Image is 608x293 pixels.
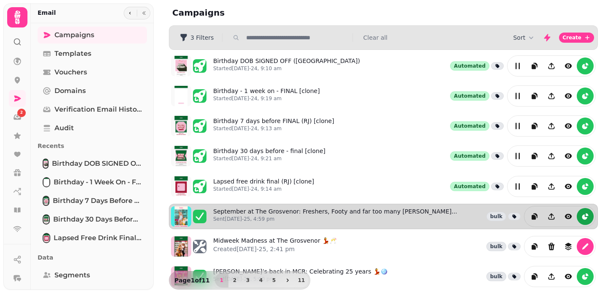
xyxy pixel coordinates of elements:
button: 5 [267,273,281,288]
button: 11 [295,273,308,288]
button: reports [577,118,594,134]
a: Lapsed free drink final (RJ) [clone]Lapsed free drink final (RJ) [clone] [38,230,147,246]
a: Birthday 30 days before - final [clone]Birthday 30 days before - final [clone] [38,211,147,228]
span: 2 [231,278,238,283]
button: 4 [254,273,268,288]
button: Delete [543,238,560,255]
button: edit [509,148,526,164]
p: Started [DATE]-24, 9:14 am [213,186,314,192]
img: aHR0cHM6Ly9zdGFtcGVkZS1zZXJ2aWNlLXByb2QtdGVtcGxhdGUtcHJldmlld3MuczMuZXUtd2VzdC0xLmFtYXpvbmF3cy5jb... [171,266,191,287]
button: duplicate [526,208,543,225]
img: aHR0cHM6Ly9zdGFtcGVkZS1zZXJ2aWNlLXByb2QtdGVtcGxhdGUtcHJldmlld3MuczMuZXUtd2VzdC0xLmFtYXpvbmF3cy5jb... [171,56,191,76]
div: bulk [486,272,506,281]
button: Share campaign preview [543,268,560,285]
button: edit [509,58,526,74]
a: Domains [38,82,147,99]
span: Birthday - 1 week on - FINAL [clone] [54,177,142,187]
a: Birthday 30 days before - final [clone]Started[DATE]-24, 9:21 am [213,147,326,165]
button: reports [577,268,594,285]
span: 2 [20,110,23,116]
a: Campaigns [38,27,147,44]
nav: Pagination [215,273,308,288]
button: view [560,148,577,164]
button: edit [509,178,526,195]
h2: Email [38,8,56,17]
button: revisions [560,238,577,255]
a: Birthday DOB SIGNED OFF (RJ)Birthday DOB SIGNED OFF ([GEOGRAPHIC_DATA]) [38,155,147,172]
button: Share campaign preview [543,178,560,195]
button: view [560,208,577,225]
button: duplicate [526,58,543,74]
p: Started [DATE]-24, 9:10 am [213,65,360,72]
p: Started [DATE]-24, 9:13 am [213,125,334,132]
button: reports [577,148,594,164]
a: Verification email history [38,101,147,118]
button: 2 [228,273,242,288]
button: edit [577,238,594,255]
p: Sent [DATE]-25, 4:59 pm [213,216,457,222]
button: 3 Filters [173,31,220,44]
img: aHR0cHM6Ly9zdGFtcGVkZS1zZXJ2aWNlLXByb2QtdGVtcGxhdGUtcHJldmlld3MuczMuZXUtd2VzdC0xLmFtYXpvbmF3cy5jb... [171,206,191,227]
button: duplicate [526,118,543,134]
p: Page 1 of 11 [171,276,213,285]
button: view [560,58,577,74]
button: view [560,268,577,285]
button: duplicate [526,238,543,255]
span: Templates [54,49,91,59]
img: Birthday 7 days before FINAL (RJ) [clone] [43,197,49,205]
a: September at The Grosvenor: Freshers, Footy and far too many [PERSON_NAME]...Sent[DATE]-25, 4:59 pm [213,207,457,226]
p: Started [DATE]-24, 9:19 am [213,95,320,102]
button: next [280,273,295,288]
div: Automated [450,182,489,191]
span: Create [562,35,581,40]
a: Birthday DOB SIGNED OFF ([GEOGRAPHIC_DATA])Started[DATE]-24, 9:10 am [213,57,360,75]
a: Audit [38,120,147,137]
img: Lapsed free drink final (RJ) [clone] [43,234,49,242]
span: 3 [244,278,251,283]
button: Clear all [363,33,387,42]
button: Share campaign preview [543,88,560,104]
span: Birthday 7 days before FINAL (RJ) [clone] [53,196,142,206]
img: aHR0cHM6Ly9zdGFtcGVkZS1zZXJ2aWNlLXByb2QtdGVtcGxhdGUtcHJldmlld3MuczMuZXUtd2VzdC0xLmFtYXpvbmF3cy5jb... [171,146,191,166]
button: duplicate [526,88,543,104]
span: Verification email history [54,104,142,115]
button: duplicate [526,148,543,164]
button: Share campaign preview [543,148,560,164]
button: view [560,88,577,104]
button: view [560,118,577,134]
button: reports [577,58,594,74]
span: Segments [54,270,90,280]
button: reports [577,178,594,195]
span: Lapsed free drink final (RJ) [clone] [54,233,142,243]
img: aHR0cHM6Ly9zdGFtcGVkZS1zZXJ2aWNlLXByb2QtdGVtcGxhdGUtcHJldmlld3MuczMuZXUtd2VzdC0xLmFtYXpvbmF3cy5jb... [171,116,191,136]
div: bulk [486,242,506,251]
a: Templates [38,45,147,62]
div: bulk [486,212,506,221]
button: Share campaign preview [543,208,560,225]
span: Audit [54,123,74,133]
p: Started [DATE]-24, 9:21 am [213,155,326,162]
a: 2 [9,109,26,126]
button: Share campaign preview [543,58,560,74]
img: aHR0cHM6Ly9zdGFtcGVkZS1zZXJ2aWNlLXByb2QtdGVtcGxhdGUtcHJldmlld3MuczMuZXUtd2VzdC0xLmFtYXpvbmF3cy5jb... [171,86,191,106]
button: view [560,178,577,195]
button: Create [559,33,594,43]
p: Recents [38,138,147,153]
p: Created [DATE]-25, 2:41 pm [213,245,337,253]
span: Domains [54,86,86,96]
span: 11 [298,278,305,283]
span: Vouchers [54,67,87,77]
button: Sort [513,33,535,42]
span: 3 Filters [190,35,214,41]
button: 1 [215,273,228,288]
span: Campaigns [54,30,94,40]
button: duplicate [526,178,543,195]
a: Midweek Madness at The Grosvenor 💃🥂Created[DATE]-25, 2:41 pm [213,236,337,257]
a: Segments [38,267,147,284]
span: Birthday 30 days before - final [clone] [53,214,142,225]
div: Automated [450,121,489,131]
button: edit [509,118,526,134]
button: 3 [241,273,255,288]
img: Birthday - 1 week on - FINAL [clone] [43,178,49,186]
a: [PERSON_NAME]’s back in MCR: Celebrating 25 years 💃🪩Sent[DATE]-25, 5:00 pm [213,267,388,286]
